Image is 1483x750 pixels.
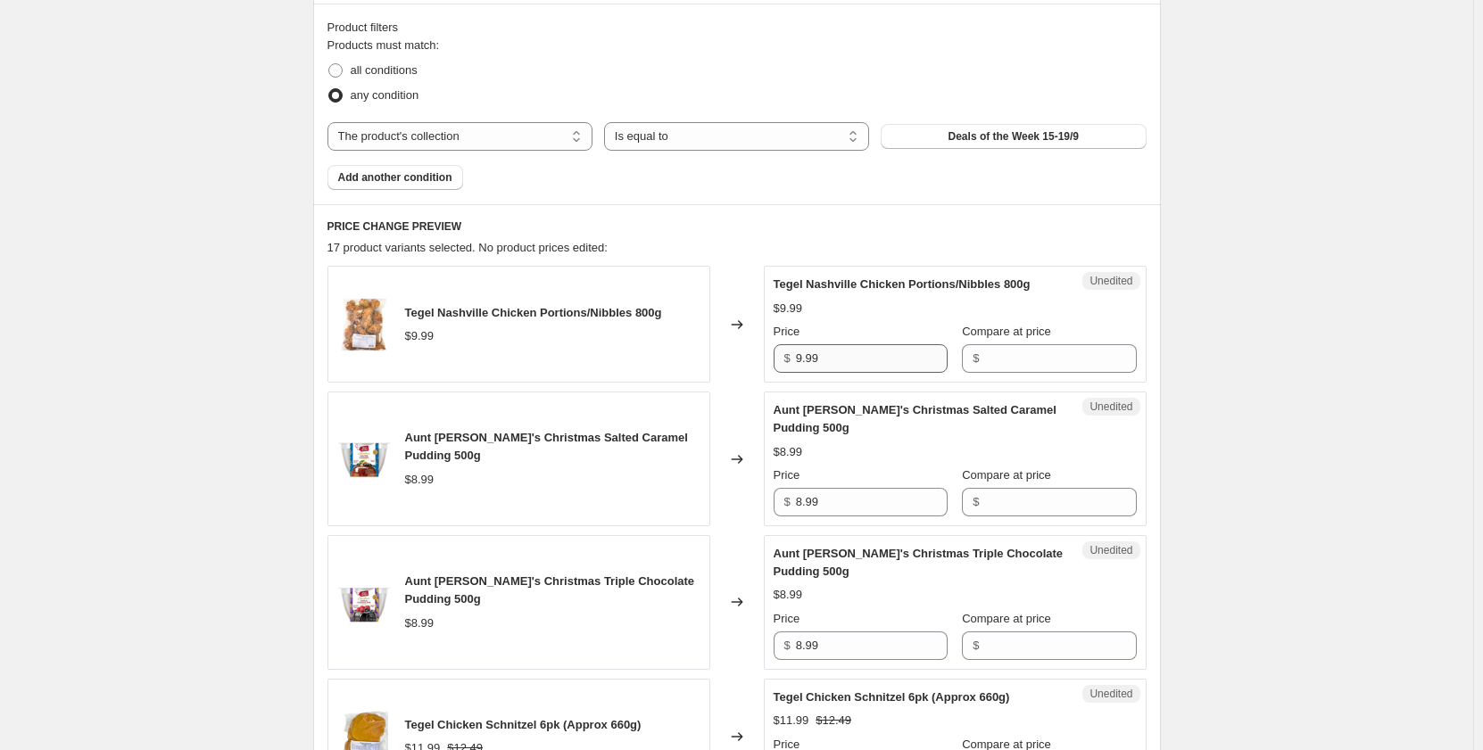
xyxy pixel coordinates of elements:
img: TegelNashvilleChickenPortions_Nibbles800g_80x.png [337,298,391,351]
span: Unedited [1089,400,1132,414]
div: $9.99 [774,300,803,317]
div: $8.99 [405,471,435,489]
span: $ [973,495,979,508]
span: Unedited [1089,543,1132,557]
span: Tegel Chicken Schnitzel 6pk (Approx 660g) [774,690,1010,704]
div: $9.99 [405,327,435,345]
span: Aunt [PERSON_NAME]'s Christmas Salted Caramel Pudding 500g [774,403,1056,434]
span: $ [784,351,791,365]
span: all conditions [351,63,418,77]
span: Tegel Nashville Chicken Portions/Nibbles 800g [405,306,662,319]
span: Compare at price [962,612,1051,625]
span: Price [774,325,800,338]
span: $ [784,639,791,652]
span: Unedited [1089,687,1132,701]
span: Add another condition [338,170,452,185]
h6: PRICE CHANGE PREVIEW [327,219,1147,234]
span: Price [774,468,800,482]
div: $8.99 [405,614,435,632]
span: Products must match: [327,38,440,52]
span: Compare at price [962,325,1051,338]
span: Aunt [PERSON_NAME]'s Christmas Salted Caramel Pudding 500g [405,431,688,462]
span: Price [774,612,800,625]
img: AuntBetty_sChristmasTripleChocolatePudding500g_80x.png [337,575,391,629]
span: Aunt [PERSON_NAME]'s Christmas Triple Chocolate Pudding 500g [405,574,695,606]
span: 17 product variants selected. No product prices edited: [327,241,608,254]
button: Deals of the Week 15-19/9 [881,124,1146,149]
div: Product filters [327,19,1147,37]
img: AuntBetty_sChristmasSaltedCaramelPudding500g_80x.png [337,433,391,486]
div: $8.99 [774,586,803,604]
span: $ [973,639,979,652]
span: Tegel Nashville Chicken Portions/Nibbles 800g [774,277,1031,291]
strike: $12.49 [816,712,851,729]
span: $ [973,351,979,365]
span: Compare at price [962,468,1051,482]
span: $ [784,495,791,508]
span: Tegel Chicken Schnitzel 6pk (Approx 660g) [405,718,642,731]
button: Add another condition [327,165,463,190]
div: $8.99 [774,443,803,461]
span: any condition [351,88,419,102]
span: Unedited [1089,274,1132,288]
span: Deals of the Week 15-19/9 [949,129,1080,144]
div: $11.99 [774,712,809,729]
span: Aunt [PERSON_NAME]'s Christmas Triple Chocolate Pudding 500g [774,547,1064,578]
